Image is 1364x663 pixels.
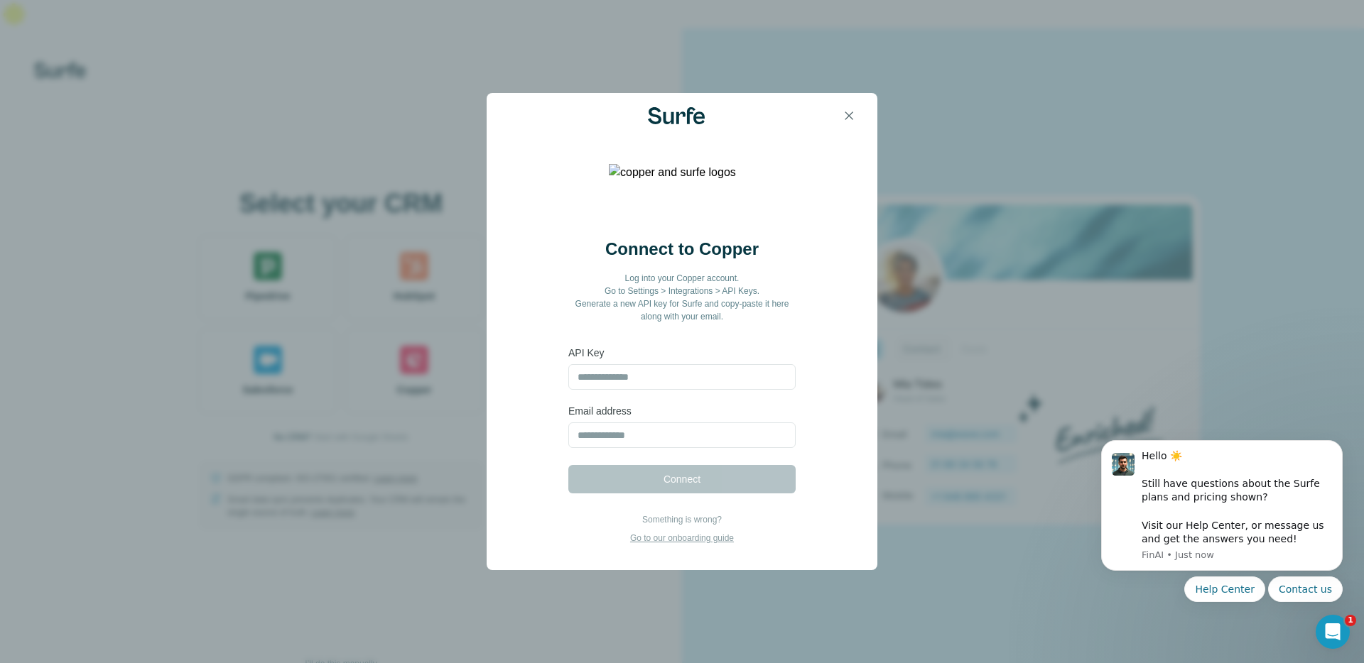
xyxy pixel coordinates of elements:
iframe: Intercom live chat [1316,615,1350,649]
img: Surfe Logo [648,107,705,124]
p: Log into your Copper account. Go to Settings > Integrations > API Keys. Generate a new API key fo... [568,272,796,323]
h2: Connect to Copper [605,238,759,261]
p: Something is wrong? [630,513,734,526]
p: Go to our onboarding guide [630,532,734,544]
span: 1 [1345,615,1356,626]
label: API Key [568,346,796,360]
iframe: Intercom notifications message [1080,393,1364,625]
label: Email address [568,404,796,418]
img: copper and surfe logos [609,164,755,221]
